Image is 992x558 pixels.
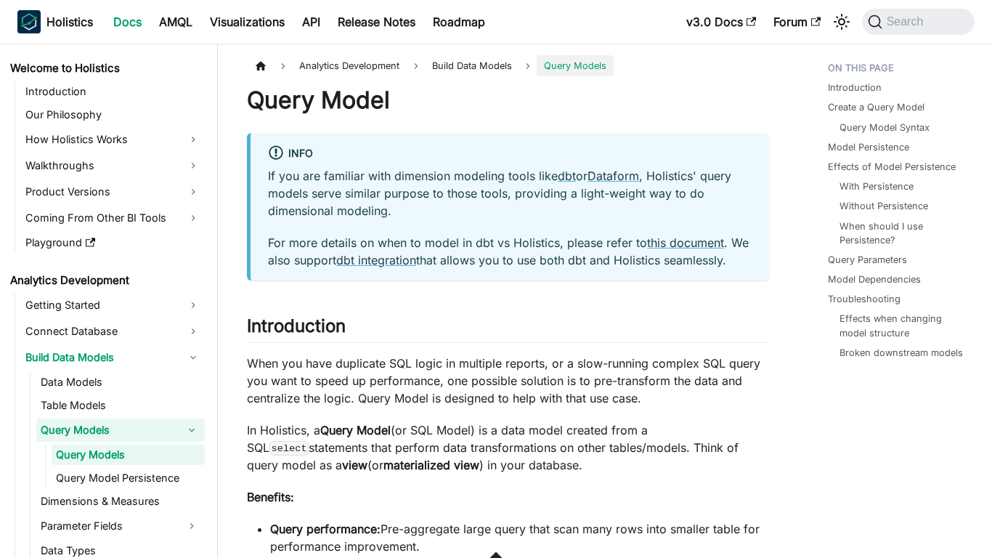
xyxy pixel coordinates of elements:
a: HolisticsHolisticsHolistics [17,10,93,33]
a: Create a Query Model [828,100,924,114]
li: Pre-aggregate large query that scan many rows into smaller table for performance improvement. [270,520,770,555]
h1: Query Model [247,86,770,115]
a: AMQL [150,10,201,33]
b: Holistics [46,13,93,31]
a: Getting Started [21,294,205,317]
span: Query Models [537,55,614,76]
a: Home page [247,55,275,76]
a: Connect Database [21,320,205,343]
a: When should I use Persistence? [839,219,964,247]
a: Model Dependencies [828,272,921,286]
span: Analytics Development [292,55,407,76]
a: Walkthroughs [21,154,205,177]
strong: materialized view [383,458,479,472]
a: Query Models [36,418,179,442]
a: v3.0 Docs [678,10,765,33]
a: Coming From Other BI Tools [21,206,205,230]
a: Effects when changing model structure [839,312,964,339]
a: Troubleshooting [828,292,900,306]
a: Introduction [828,81,882,94]
a: Dataform [588,169,639,183]
button: Expand sidebar category 'Parameter Fields' [179,514,205,538]
p: When you have duplicate SQL logic in multiple reports, or a slow-running complex SQL query you wa... [247,355,770,407]
nav: Breadcrumbs [247,55,770,76]
a: Product Versions [21,180,205,203]
strong: Benefits: [247,490,294,504]
a: dbt [558,169,576,183]
a: Visualizations [201,10,293,33]
strong: Query performance: [270,522,381,536]
button: Search (Command+K) [862,9,975,35]
a: Build Data Models [21,346,205,369]
p: For more details on when to model in dbt vs Holistics, please refer to . We also support that all... [268,234,752,269]
a: Broken downstream models [839,346,963,360]
strong: Query Model [320,423,391,437]
a: Parameter Fields [36,514,179,538]
a: Without Persistence [839,199,928,213]
a: Release Notes [329,10,424,33]
a: Dimensions & Measures [36,491,205,511]
span: Build Data Models [425,55,519,76]
strong: view [342,458,367,472]
a: Query Model Persistence [52,468,205,488]
a: Table Models [36,395,205,416]
h2: Introduction [247,315,770,343]
a: Welcome to Holistics [6,58,205,78]
a: Query Models [52,445,205,465]
a: Effects of Model Persistence [828,160,956,174]
a: Our Philosophy [21,105,205,125]
a: this document [647,235,724,250]
button: Switch between dark and light mode (currently system mode) [830,10,853,33]
a: Roadmap [424,10,494,33]
button: Collapse sidebar category 'Query Models' [179,418,205,442]
div: info [268,145,752,163]
a: Query Parameters [828,253,907,267]
a: Forum [765,10,829,33]
a: Docs [105,10,150,33]
a: Query Model Syntax [839,121,930,134]
a: Data Models [36,372,205,392]
p: In Holistics, a (or SQL Model) is a data model created from a SQL statements that perform data tr... [247,421,770,474]
a: Introduction [21,81,205,102]
img: Holistics [17,10,41,33]
a: How Holistics Works [21,128,205,151]
a: dbt integration [336,253,416,267]
a: Analytics Development [6,270,205,291]
a: Playground [21,232,205,253]
a: With Persistence [839,179,914,193]
code: select [269,441,309,456]
a: Model Persistence [828,140,909,154]
p: If you are familiar with dimension modeling tools like or , Holistics' query models serve similar... [268,167,752,219]
span: Search [882,15,932,28]
a: API [293,10,329,33]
